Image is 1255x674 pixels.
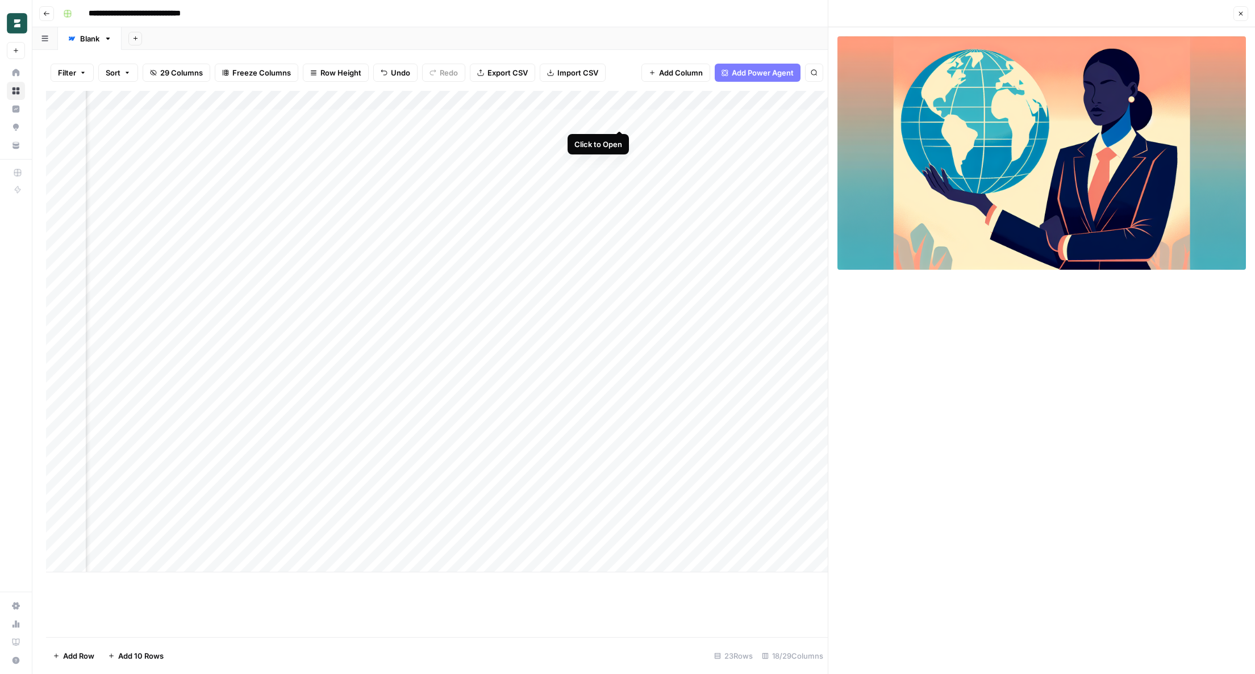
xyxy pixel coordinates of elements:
span: Add Power Agent [732,67,794,78]
span: Freeze Columns [232,67,291,78]
span: Sort [106,67,120,78]
a: Usage [7,615,25,633]
button: Freeze Columns [215,64,298,82]
a: Insights [7,100,25,118]
button: Add Power Agent [715,64,800,82]
button: Sort [98,64,138,82]
a: Blank [58,27,122,50]
a: Browse [7,82,25,100]
a: Learning Hub [7,633,25,651]
button: Filter [51,64,94,82]
span: Export CSV [487,67,528,78]
span: Undo [391,67,410,78]
button: Undo [373,64,418,82]
span: Redo [440,67,458,78]
a: Opportunities [7,118,25,136]
button: Help + Support [7,651,25,669]
span: Add Column [659,67,703,78]
span: Add 10 Rows [118,650,164,662]
button: Add Row [46,647,101,665]
button: Export CSV [470,64,535,82]
button: Add Column [641,64,710,82]
span: Filter [58,67,76,78]
div: Click to Open [574,139,622,150]
span: Row Height [320,67,361,78]
a: Home [7,64,25,82]
button: Row Height [303,64,369,82]
button: Import CSV [540,64,606,82]
span: Add Row [63,650,94,662]
div: Blank [80,33,99,44]
div: 18/29 Columns [757,647,828,665]
button: Add 10 Rows [101,647,170,665]
img: Borderless Logo [7,13,27,34]
button: Workspace: Borderless [7,9,25,37]
button: 29 Columns [143,64,210,82]
a: Your Data [7,136,25,154]
button: Redo [422,64,465,82]
span: 29 Columns [160,67,203,78]
span: Import CSV [557,67,598,78]
a: Settings [7,597,25,615]
img: Row/Cell [837,36,1246,270]
div: 23 Rows [710,647,757,665]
